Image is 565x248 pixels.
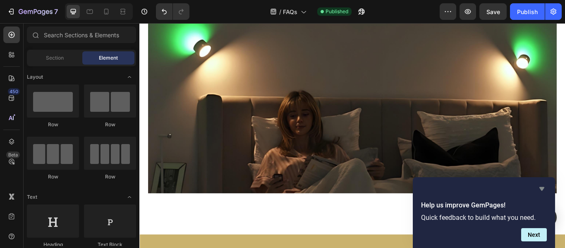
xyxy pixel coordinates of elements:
span: Toggle open [123,70,136,84]
button: Publish [510,3,545,20]
div: Publish [517,7,538,16]
span: Toggle open [123,190,136,204]
span: Layout [27,73,43,81]
p: Quick feedback to build what you need. [421,214,547,222]
span: Text [27,193,37,201]
div: Undo/Redo [156,3,189,20]
div: Row [84,173,136,181]
span: Save [486,8,500,15]
span: Element [99,54,118,62]
button: Hide survey [537,184,547,194]
div: 450 [8,88,20,95]
input: Search Sections & Elements [27,26,136,43]
div: Row [27,173,79,181]
span: / [279,7,281,16]
iframe: Design area [139,23,565,248]
button: Next question [521,228,547,241]
h2: Help us improve GemPages! [421,200,547,210]
div: Beta [6,152,20,158]
span: Section [46,54,64,62]
div: Help us improve GemPages! [421,184,547,241]
div: Row [27,121,79,128]
p: 7 [54,7,58,17]
div: Row [84,121,136,128]
button: 7 [3,3,62,20]
span: Published [326,8,348,15]
span: FAQs [283,7,297,16]
button: Save [479,3,507,20]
